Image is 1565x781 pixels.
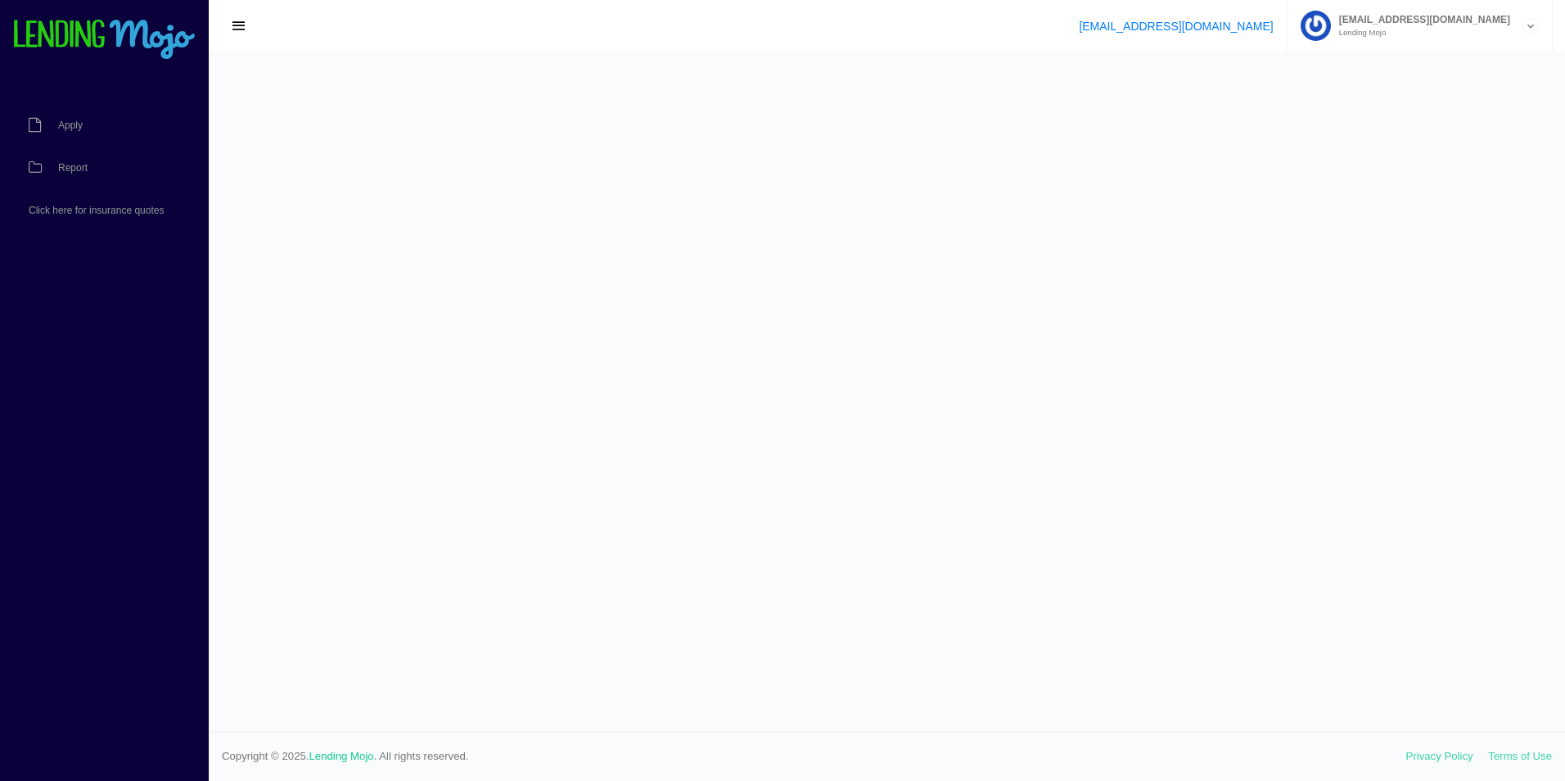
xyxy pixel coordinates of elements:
span: Apply [58,120,83,130]
small: Lending Mojo [1331,29,1510,37]
span: Report [58,163,88,173]
img: Profile image [1301,11,1331,41]
span: [EMAIL_ADDRESS][DOMAIN_NAME] [1331,15,1510,25]
a: Terms of Use [1488,750,1552,762]
a: [EMAIL_ADDRESS][DOMAIN_NAME] [1079,20,1273,33]
a: Lending Mojo [309,750,374,762]
a: Privacy Policy [1406,750,1473,762]
span: Click here for insurance quotes [29,205,164,215]
img: logo-small.png [12,20,196,61]
span: Copyright © 2025. . All rights reserved. [222,748,1406,765]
